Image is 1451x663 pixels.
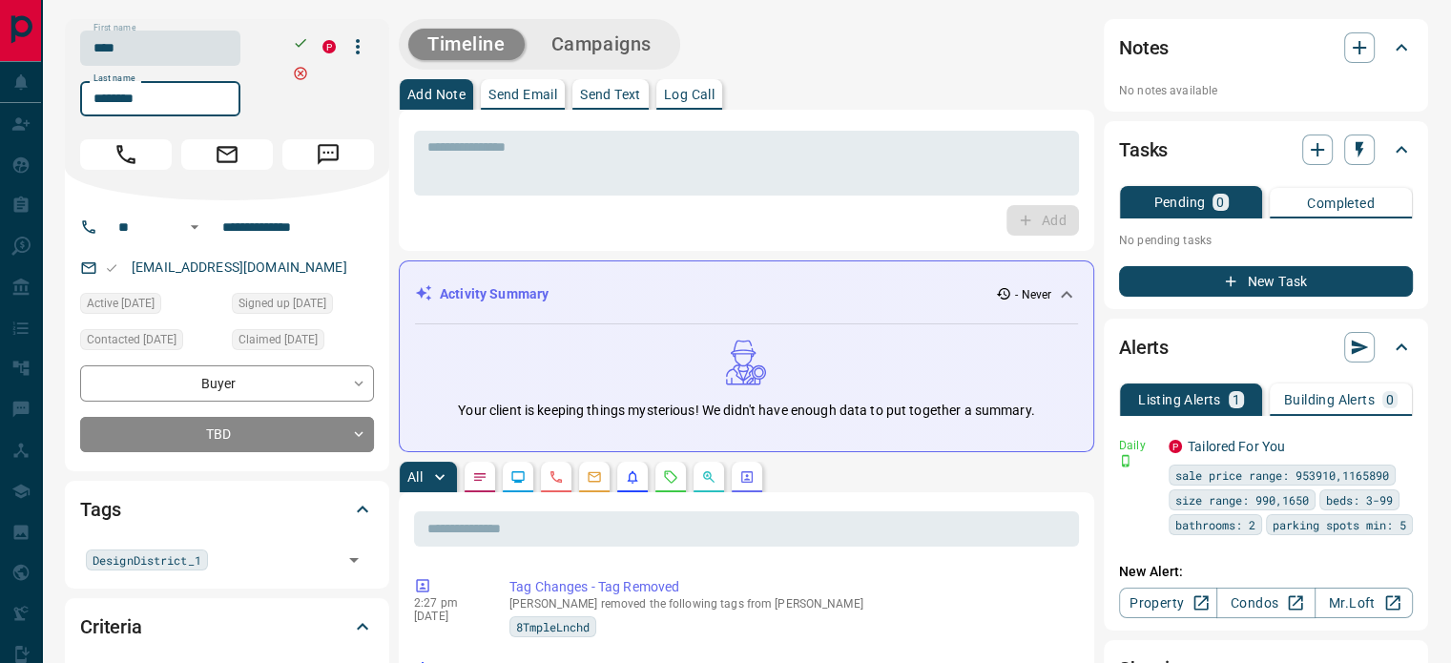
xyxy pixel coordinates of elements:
[232,293,374,320] div: Thu Oct 14 2021
[1386,393,1394,406] p: 0
[1138,393,1221,406] p: Listing Alerts
[1119,25,1413,71] div: Notes
[510,469,526,485] svg: Lead Browsing Activity
[80,487,374,532] div: Tags
[1175,515,1255,534] span: bathrooms: 2
[238,330,318,349] span: Claimed [DATE]
[1119,324,1413,370] div: Alerts
[580,88,641,101] p: Send Text
[1119,332,1169,363] h2: Alerts
[532,29,671,60] button: Campaigns
[1216,196,1224,209] p: 0
[1307,197,1375,210] p: Completed
[701,469,716,485] svg: Opportunities
[80,611,142,642] h2: Criteria
[739,469,755,485] svg: Agent Actions
[625,469,640,485] svg: Listing Alerts
[1175,490,1309,509] span: size range: 990,1650
[664,88,715,101] p: Log Call
[1119,437,1157,454] p: Daily
[183,216,206,238] button: Open
[1315,588,1413,618] a: Mr.Loft
[1169,440,1182,453] div: property.ca
[488,88,557,101] p: Send Email
[458,401,1034,421] p: Your client is keeping things mysterious! We didn't have enough data to put together a summary.
[1188,439,1285,454] a: Tailored For You
[232,329,374,356] div: Thu Oct 14 2021
[407,88,466,101] p: Add Note
[87,294,155,313] span: Active [DATE]
[80,293,222,320] div: Thu Oct 14 2021
[1119,562,1413,582] p: New Alert:
[1153,196,1205,209] p: Pending
[509,577,1071,597] p: Tag Changes - Tag Removed
[1119,32,1169,63] h2: Notes
[87,330,176,349] span: Contacted [DATE]
[105,261,118,275] svg: Email Valid
[80,139,172,170] span: Call
[1119,226,1413,255] p: No pending tasks
[1119,82,1413,99] p: No notes available
[414,596,481,610] p: 2:27 pm
[663,469,678,485] svg: Requests
[93,73,135,85] label: Last name
[282,139,374,170] span: Message
[472,469,487,485] svg: Notes
[80,365,374,401] div: Buyer
[516,617,590,636] span: 8TmpleLnchd
[1119,266,1413,297] button: New Task
[80,494,120,525] h2: Tags
[1216,588,1315,618] a: Condos
[181,139,273,170] span: Email
[440,284,549,304] p: Activity Summary
[132,259,347,275] a: [EMAIL_ADDRESS][DOMAIN_NAME]
[1119,454,1132,467] svg: Push Notification Only
[93,550,201,570] span: DesignDistrict_1
[549,469,564,485] svg: Calls
[1175,466,1389,485] span: sale price range: 953910,1165890
[407,470,423,484] p: All
[1119,135,1168,165] h2: Tasks
[1119,127,1413,173] div: Tasks
[93,22,135,34] label: First name
[587,469,602,485] svg: Emails
[341,547,367,573] button: Open
[80,329,222,356] div: Fri Oct 15 2021
[414,610,481,623] p: [DATE]
[80,417,374,452] div: TBD
[1119,588,1217,618] a: Property
[1284,393,1375,406] p: Building Alerts
[1015,286,1051,303] p: - Never
[80,604,374,650] div: Criteria
[1233,393,1240,406] p: 1
[238,294,326,313] span: Signed up [DATE]
[1326,490,1393,509] span: beds: 3-99
[509,597,1071,611] p: [PERSON_NAME] removed the following tags from [PERSON_NAME]
[1273,515,1406,534] span: parking spots min: 5
[408,29,525,60] button: Timeline
[322,40,336,53] div: property.ca
[415,277,1078,312] div: Activity Summary- Never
